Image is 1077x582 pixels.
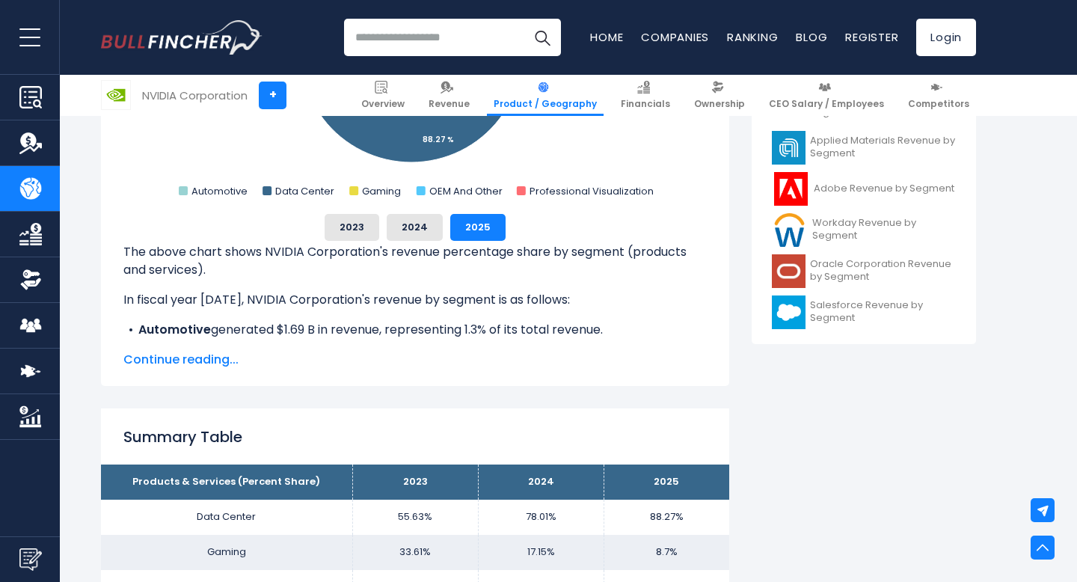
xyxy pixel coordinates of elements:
button: 2025 [450,214,506,241]
span: Workday Revenue by Segment [812,217,956,242]
p: The above chart shows NVIDIA Corporation's revenue percentage share by segment (products and serv... [123,243,707,279]
text: OEM And Other [429,184,503,198]
a: Companies [641,29,709,45]
span: Adobe Revenue by Segment [814,183,954,195]
td: Data Center [101,500,352,535]
span: Revenue [429,98,470,110]
b: Data Center [138,339,215,356]
li: generated $115.19 B in revenue, representing 88.27% of its total revenue. [123,339,707,357]
p: In fiscal year [DATE], NVIDIA Corporation's revenue by segment is as follows: [123,291,707,309]
a: Revenue [422,75,476,116]
a: Go to homepage [101,20,262,55]
a: Overview [355,75,411,116]
a: Login [916,19,976,56]
a: Product / Geography [487,75,604,116]
a: Ranking [727,29,778,45]
tspan: 88.27 % [423,134,454,145]
span: Oracle Corporation Revenue by Segment [810,258,956,284]
a: Financials [614,75,677,116]
b: Automotive [138,321,211,338]
a: CEO Salary / Employees [762,75,891,116]
td: Gaming [101,535,352,570]
img: AMAT logo [772,131,806,165]
a: Ownership [687,75,752,116]
span: Continue reading... [123,351,707,369]
text: Professional Visualization [530,184,654,198]
th: 2025 [604,465,729,500]
a: Adobe Revenue by Segment [763,168,965,209]
button: 2023 [325,214,379,241]
a: Register [845,29,898,45]
span: Ownership [694,98,745,110]
span: Product / Geography [494,98,597,110]
li: generated $1.69 B in revenue, representing 1.3% of its total revenue. [123,321,707,339]
a: Home [590,29,623,45]
a: Applied Materials Revenue by Segment [763,127,965,168]
button: Search [524,19,561,56]
td: 33.61% [352,535,478,570]
span: Infosys Limited Revenue by Segment [810,94,956,119]
td: 78.01% [478,500,604,535]
th: 2023 [352,465,478,500]
td: 8.7% [604,535,729,570]
span: Applied Materials Revenue by Segment [810,135,956,160]
td: 88.27% [604,500,729,535]
td: 17.15% [478,535,604,570]
a: Blog [796,29,827,45]
text: Gaming [362,184,401,198]
th: 2024 [478,465,604,500]
span: Competitors [908,98,969,110]
img: ORCL logo [772,254,806,288]
a: Oracle Corporation Revenue by Segment [763,251,965,292]
a: + [259,82,286,109]
img: ADBE logo [772,172,809,206]
a: Workday Revenue by Segment [763,209,965,251]
img: NVDA logo [102,81,130,109]
span: Financials [621,98,670,110]
a: Salesforce Revenue by Segment [763,292,965,333]
img: WDAY logo [772,213,808,247]
img: Ownership [19,269,42,291]
span: Overview [361,98,405,110]
text: Data Center [275,184,334,198]
img: Bullfincher logo [101,20,263,55]
img: CRM logo [772,295,806,329]
td: 55.63% [352,500,478,535]
a: Competitors [901,75,976,116]
span: Salesforce Revenue by Segment [810,299,956,325]
th: Products & Services (Percent Share) [101,465,352,500]
text: Automotive [191,184,248,198]
h2: Summary Table [123,426,707,448]
span: CEO Salary / Employees [769,98,884,110]
div: NVIDIA Corporation [142,87,248,104]
button: 2024 [387,214,443,241]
